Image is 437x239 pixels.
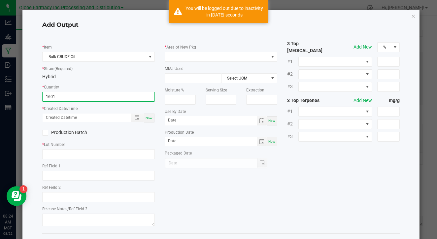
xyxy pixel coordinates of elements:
[165,137,257,145] input: Date
[42,74,56,79] span: Hybrid
[287,71,298,78] span: #2
[268,140,275,143] span: Now
[44,66,73,72] label: Strain
[353,97,372,104] button: Add New
[165,116,257,124] input: Date
[287,83,298,90] span: #3
[44,44,52,50] label: Item
[54,66,73,71] span: (Required)
[298,69,372,79] span: NO DATA FOUND
[19,185,27,193] iframe: Resource center unread badge
[42,206,87,212] label: Release Notes/Ref Field 3
[246,87,264,93] label: Extraction
[287,108,298,115] span: #1
[257,137,267,146] span: Toggle calendar
[146,116,152,120] span: Now
[42,129,94,136] label: Production Batch
[7,186,26,206] iframe: Resource center
[287,97,332,104] strong: 3 Top Terpenes
[287,58,298,65] span: #1
[165,150,192,156] label: Packaged Date
[287,133,298,140] span: #3
[165,66,184,72] label: MMJ Used
[131,114,144,122] span: Toggle popup
[44,142,65,148] label: Lot Number
[287,40,332,54] strong: 3 Top [MEDICAL_DATA]
[378,43,391,52] span: %
[298,132,372,142] span: NO DATA FOUND
[44,84,59,90] label: Quantity
[43,52,146,61] span: Bulk CRUDE Oil
[43,114,124,122] input: Created Datetime
[165,109,186,115] label: Use By Date
[206,87,227,93] label: Serving Size
[298,82,372,92] span: NO DATA FOUND
[166,44,196,50] label: Area of New Pkg
[185,5,263,18] div: You will be logged out due to inactivity in 1439 seconds
[298,57,372,67] span: NO DATA FOUND
[298,107,372,117] span: NO DATA FOUND
[44,106,78,112] label: Created Date/Time
[42,163,61,169] label: Ref Field 1
[268,119,275,122] span: Now
[257,116,267,125] span: Toggle calendar
[353,44,372,51] button: Add New
[298,119,372,129] span: NO DATA FOUND
[221,74,269,83] span: Select UOM
[165,129,194,135] label: Production Date
[165,87,184,93] label: Moisture %
[287,120,298,127] span: #2
[42,185,61,190] label: Ref Field 2
[42,21,400,29] h4: Add Output
[377,97,400,104] strong: mg/g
